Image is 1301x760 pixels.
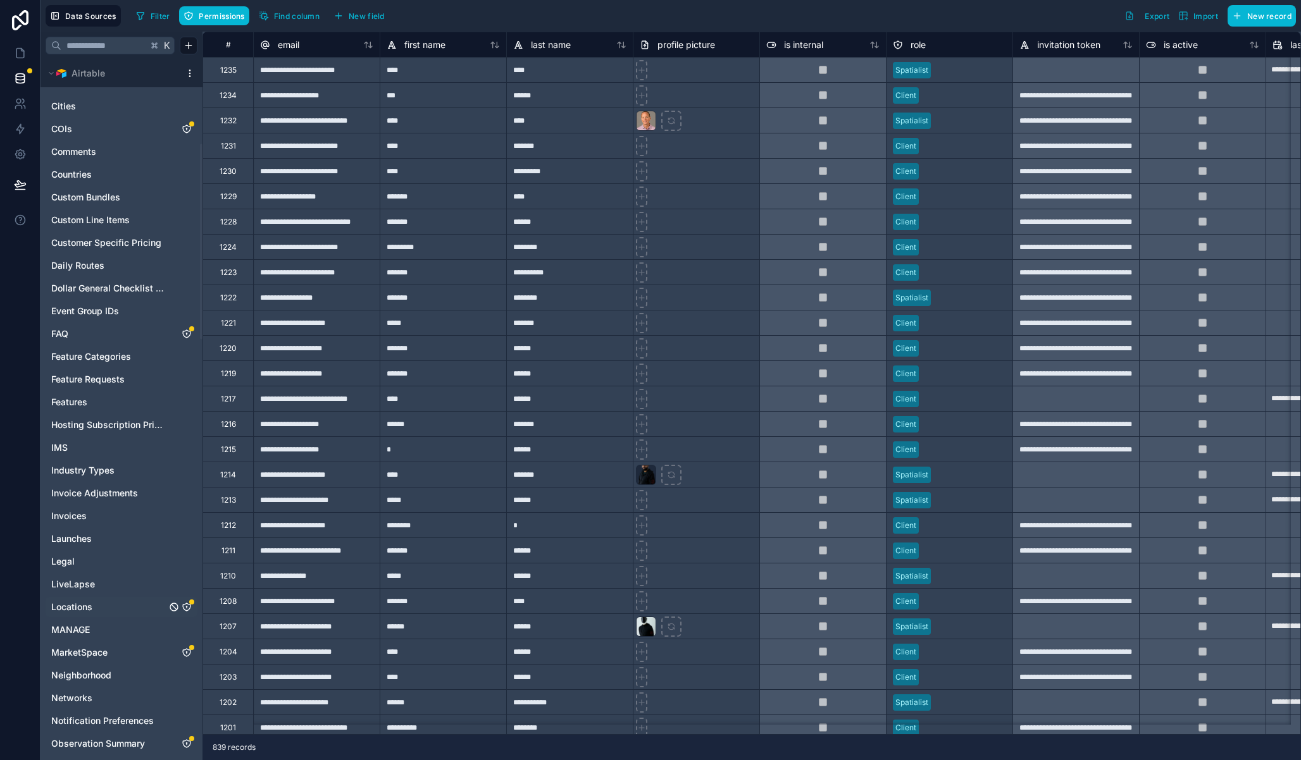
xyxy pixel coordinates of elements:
div: Custom Line Items [46,210,197,230]
div: Client [895,317,916,329]
div: LiveLapse [46,574,197,594]
div: 1223 [220,267,237,278]
div: Launches [46,529,197,549]
div: 1235 [220,65,237,75]
button: Filter [131,6,175,25]
div: 1234 [220,90,237,101]
span: Notification Preferences [51,714,154,727]
span: email [278,39,299,51]
div: Client [895,267,916,278]
button: New field [329,6,389,25]
div: Countries [46,164,197,185]
a: Comments [51,145,166,158]
span: Invoices [51,510,87,522]
div: 1208 [220,596,237,606]
div: Client [895,393,916,405]
span: Cities [51,100,76,113]
span: New record [1247,11,1292,21]
div: 1224 [220,242,237,252]
button: Import [1174,5,1223,27]
span: Invoice Adjustments [51,487,138,500]
span: Legal [51,555,75,568]
a: Industry Types [51,464,166,477]
div: 1202 [220,697,237,708]
span: Data Sources [65,11,116,21]
div: 1203 [220,672,237,682]
span: Permissions [199,11,244,21]
span: MANAGE [51,623,90,636]
span: invitation token [1037,39,1100,51]
div: FAQ [46,324,197,344]
a: Launches [51,532,166,545]
a: New record [1223,5,1296,27]
div: Cities [46,96,197,116]
div: Features [46,392,197,412]
div: Customer Specific Pricing [46,233,197,253]
div: Client [895,90,916,101]
a: MANAGE [51,623,166,636]
div: 1229 [220,192,237,202]
div: Client [895,368,916,379]
a: Observation Summary [51,737,166,750]
div: 1231 [221,141,236,151]
a: Invoice Adjustments [51,487,166,500]
div: Comments [46,142,197,162]
button: Data Sources [46,5,121,27]
span: K [163,41,171,50]
span: first name [404,39,445,51]
div: Client [895,520,916,531]
span: Daily Routes [51,259,104,272]
span: Neighborhood [51,669,111,682]
div: Spatialist [895,292,928,303]
a: Locations [51,601,166,613]
span: Custom Bundles [51,191,120,204]
div: 1219 [221,369,236,379]
span: Feature Requests [51,373,125,386]
div: Daily Routes [46,255,197,276]
a: Countries [51,168,166,181]
span: Industry Types [51,464,115,477]
span: Filter [151,11,170,21]
a: Notification Preferences [51,714,166,727]
div: Custom Bundles [46,187,197,207]
div: Observation Summary [46,733,197,754]
div: 1230 [220,166,237,176]
div: 1212 [221,520,236,530]
span: 839 records [213,742,256,752]
div: 1222 [220,293,237,303]
a: Customer Specific Pricing [51,236,166,249]
img: Airtable Logo [56,68,66,78]
span: Feature Categories [51,350,131,363]
a: Hosting Subscription Prices [51,419,166,431]
a: Networks [51,692,166,704]
div: Feature Requests [46,369,197,389]
div: Client [895,191,916,202]
span: profile picture [657,39,715,51]
div: 1220 [220,343,237,353]
div: Client [895,722,916,733]
a: Dollar General Checklist Survey [51,282,166,295]
div: Client [895,140,916,152]
span: IMS [51,441,68,454]
a: Daily Routes [51,259,166,272]
button: Airtable LogoAirtable [46,64,180,82]
div: Client [895,671,916,683]
button: Permissions [179,6,249,25]
div: Client [895,419,916,430]
div: Client [895,545,916,556]
span: role [911,39,926,51]
div: 1216 [221,419,236,429]
div: Invoice Adjustments [46,483,197,503]
a: Cities [51,100,166,113]
a: Neighborhood [51,669,166,682]
span: Export [1145,11,1169,21]
span: is active [1164,39,1198,51]
div: MarketSpace [46,642,197,663]
a: Feature Requests [51,373,166,386]
div: 1201 [220,723,236,733]
div: Event Group IDs [46,301,197,321]
div: 1221 [221,318,236,328]
span: Launches [51,532,92,545]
